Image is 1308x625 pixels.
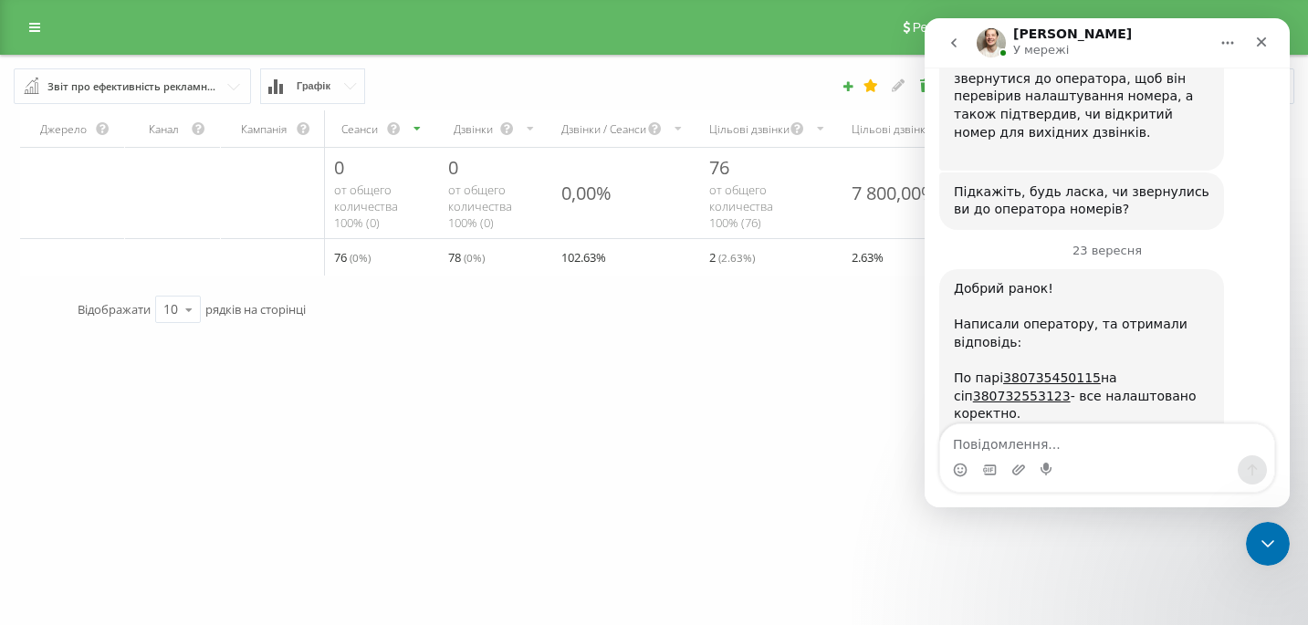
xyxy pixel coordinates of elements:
span: 0 [448,155,458,180]
span: 76 [334,246,371,268]
span: от общего количества 100% ( 0 ) [448,182,512,231]
button: Start recording [116,444,131,459]
iframe: Intercom live chat [925,18,1290,507]
span: от общего количества 100% ( 0 ) [334,182,398,231]
a: 380732553123 [48,370,146,385]
iframe: Intercom live chat [1246,522,1290,566]
div: Добрий ранок! Написали оператору, та отримали відповідь: По парі на сіп - все налаштовано коректн... [29,262,285,601]
i: Цей звіт буде завантажено першим при відкритті Аналітики. Ви можете призначити будь-який інший ва... [863,78,879,91]
textarea: Повідомлення... [16,406,350,437]
div: Підкажіть, будь ласка, чи звернулись ви до оператора номерів? [15,154,299,212]
span: 102.63 % [561,246,606,268]
div: Підкажіть, будь ласка, чи звернулись ви до оператора номерів? [29,165,285,201]
span: Відображати [78,301,151,318]
div: 7 800,00% [852,181,937,205]
div: Цільові дзвінки [709,121,790,137]
span: 2.63 % [852,246,884,268]
div: Дзвінки [448,121,499,137]
span: рядків на сторінці [205,301,306,318]
button: Вибір емодзі [28,444,43,459]
div: scrollable content [20,110,1288,276]
div: Канал [136,121,191,137]
div: Сеанси [334,121,385,137]
span: Реферальна програма [913,20,1047,35]
span: 78 [448,246,485,268]
i: Створити звіт [842,80,854,91]
div: 23 вересня [15,226,351,251]
div: Vladyslav каже… [15,154,351,226]
div: Звіт про ефективність рекламних кампаній [47,77,219,97]
div: Джерело [31,121,95,137]
span: 0 [334,155,344,180]
a: 380735450115 [78,352,176,367]
span: ( 0 %) [350,250,371,265]
button: Завантажити вкладений файл [87,444,101,459]
div: Дзвінки / Сеанси [561,121,647,137]
button: Надіслати повідомлення… [313,437,342,466]
span: ( 0 %) [464,250,485,265]
span: 2 [709,246,755,268]
i: Видалити звіт [918,78,934,91]
button: вибір GIF-файлів [58,444,72,459]
span: ( 2.63 %) [718,250,755,265]
i: Редагувати звіт [891,78,906,91]
div: Кампанія [232,121,296,137]
div: Цільові дзвінки / Сеанси [852,121,978,137]
span: от общего количества 100% ( 76 ) [709,182,773,231]
span: 76 [709,155,729,180]
span: Графік [297,80,330,92]
button: Графік [260,68,365,104]
div: 10 [163,300,178,318]
div: 0,00% [561,181,612,205]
